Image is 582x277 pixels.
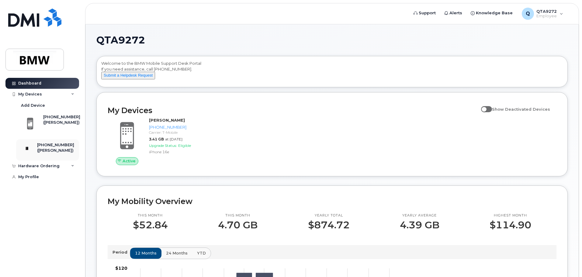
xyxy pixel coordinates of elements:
span: Eligible [178,143,191,148]
div: iPhone 16e [149,149,212,154]
span: Upgrade Status: [149,143,177,148]
span: YTD [197,250,206,256]
span: 3.41 GB [149,137,164,141]
h2: My Mobility Overview [108,197,556,206]
p: This month [218,213,258,218]
p: This month [133,213,168,218]
span: at [DATE] [165,137,182,141]
div: [PHONE_NUMBER] [149,124,212,130]
p: $52.84 [133,220,168,230]
p: Yearly total [308,213,350,218]
p: Yearly average [400,213,439,218]
div: Welcome to the BMW Mobile Support Desk Portal If you need assistance, call [PHONE_NUMBER]. [101,61,563,85]
span: Show Deactivated Devices [492,107,550,112]
p: Period [113,249,130,255]
p: $874.72 [308,220,350,230]
strong: [PERSON_NAME] [149,118,185,123]
p: Highest month [490,213,531,218]
a: Active[PERSON_NAME][PHONE_NUMBER]Carrier: T-Mobile3.41 GBat [DATE]Upgrade Status:EligibleiPhone 16e [108,117,214,165]
h2: My Devices [108,106,478,115]
iframe: Messenger Launcher [556,251,577,272]
a: Submit a Helpdesk Request [101,73,155,78]
p: $114.90 [490,220,531,230]
input: Show Deactivated Devices [481,103,486,108]
span: 24 months [166,250,188,256]
button: Submit a Helpdesk Request [101,72,155,79]
tspan: $120 [115,265,127,271]
span: QTA9272 [96,36,145,45]
p: 4.39 GB [400,220,439,230]
div: Carrier: T-Mobile [149,130,212,135]
span: Active [123,158,136,164]
p: 4.70 GB [218,220,258,230]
